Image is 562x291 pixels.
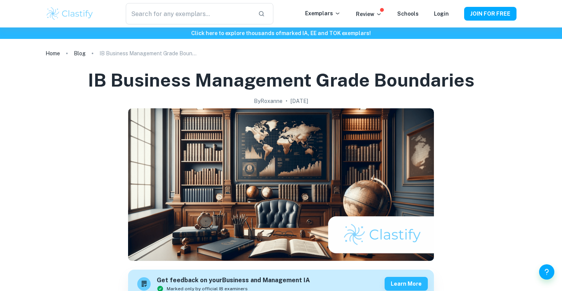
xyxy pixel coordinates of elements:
[45,48,60,59] a: Home
[128,108,434,261] img: IB Business Management Grade Boundaries cover image
[385,277,428,291] button: Learn more
[99,49,199,58] p: IB Business Management Grade Boundaries
[286,97,287,105] p: •
[434,11,449,17] a: Login
[88,68,474,92] h1: IB Business Management Grade Boundaries
[464,7,517,21] button: JOIN FOR FREE
[74,48,86,59] a: Blog
[254,97,283,105] h2: By Roxanne
[356,10,382,18] p: Review
[305,9,341,18] p: Exemplars
[291,97,308,105] h2: [DATE]
[397,11,419,17] a: Schools
[45,6,94,21] img: Clastify logo
[2,29,560,37] h6: Click here to explore thousands of marked IA, EE and TOK exemplars !
[157,276,310,285] h6: Get feedback on your Business and Management IA
[539,264,554,280] button: Help and Feedback
[126,3,252,24] input: Search for any exemplars...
